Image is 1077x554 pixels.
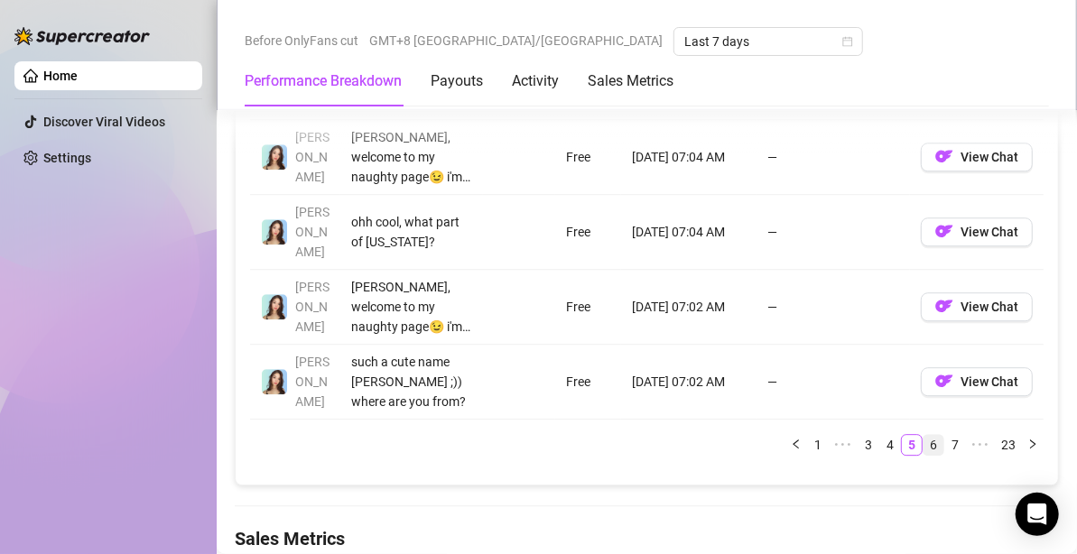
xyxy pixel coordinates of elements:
div: [PERSON_NAME], welcome to my naughty page😉 i'm so excited to know more about youu.. where are you... [351,127,472,187]
td: [DATE] 07:04 AM [621,120,757,195]
h4: Sales Metrics [235,526,1059,551]
td: Free [555,120,621,195]
div: ohh cool, what part of [US_STATE]? [351,212,472,252]
span: View Chat [961,225,1018,239]
div: Open Intercom Messenger [1016,493,1059,536]
div: Payouts [431,70,483,92]
div: such a cute name [PERSON_NAME] ;)) where are you from? [351,352,472,411]
img: OF [935,222,953,240]
a: OFView Chat [921,228,1033,243]
li: Previous Page [785,434,807,456]
div: Sales Metrics [588,70,673,92]
img: Amelia [262,294,287,319]
span: left [791,439,802,449]
button: OFView Chat [921,217,1033,246]
span: [PERSON_NAME] [295,280,330,334]
li: 6 [923,434,944,456]
span: right [1027,439,1038,449]
span: Before OnlyFans cut [245,27,358,54]
img: logo-BBDzfeDw.svg [14,27,150,45]
a: OFView Chat [921,378,1033,392]
img: Amelia [262,369,287,394]
img: Amelia [262,144,287,170]
span: [PERSON_NAME] [295,130,330,184]
a: 23 [996,435,1021,455]
li: 1 [807,434,829,456]
a: OFView Chat [921,153,1033,168]
li: Next 5 Pages [966,434,995,456]
img: OF [935,147,953,165]
div: [PERSON_NAME], welcome to my naughty page😉 i'm so excited to know more about youu.. where are you... [351,277,472,337]
a: Settings [43,151,91,165]
td: — [757,270,910,345]
button: OFView Chat [921,292,1033,321]
button: OFView Chat [921,143,1033,171]
a: Discover Viral Videos [43,115,165,129]
td: Free [555,195,621,270]
td: — [757,195,910,270]
span: [PERSON_NAME] [295,205,330,259]
li: 7 [944,434,966,456]
a: 7 [945,435,965,455]
span: calendar [842,36,853,47]
a: Home [43,69,78,83]
span: ••• [966,434,995,456]
span: [PERSON_NAME] [295,355,330,409]
img: OF [935,372,953,390]
a: OFView Chat [921,303,1033,318]
td: Free [555,345,621,420]
img: OF [935,297,953,315]
td: [DATE] 07:02 AM [621,345,757,420]
span: View Chat [961,300,1018,314]
div: Activity [512,70,559,92]
td: — [757,120,910,195]
a: 6 [924,435,943,455]
li: Previous 5 Pages [829,434,858,456]
td: [DATE] 07:04 AM [621,195,757,270]
li: 3 [858,434,879,456]
td: [DATE] 07:02 AM [621,270,757,345]
td: Free [555,270,621,345]
a: 4 [880,435,900,455]
button: right [1022,434,1044,456]
a: 1 [808,435,828,455]
div: Performance Breakdown [245,70,402,92]
li: 23 [995,434,1022,456]
span: Last 7 days [684,28,852,55]
img: Amelia [262,219,287,245]
a: 3 [859,435,878,455]
button: OFView Chat [921,367,1033,396]
span: GMT+8 [GEOGRAPHIC_DATA]/[GEOGRAPHIC_DATA] [369,27,663,54]
span: View Chat [961,150,1018,164]
button: left [785,434,807,456]
li: 5 [901,434,923,456]
li: 4 [879,434,901,456]
a: 5 [902,435,922,455]
span: ••• [829,434,858,456]
li: Next Page [1022,434,1044,456]
td: — [757,345,910,420]
span: View Chat [961,374,1018,389]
